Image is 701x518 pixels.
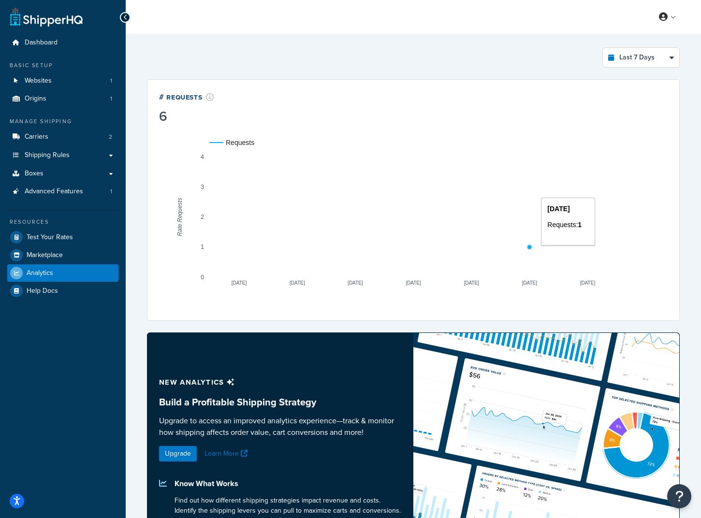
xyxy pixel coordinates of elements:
[7,117,118,126] div: Manage Shipping
[547,221,578,229] span: Requests:
[201,154,204,160] text: 4
[25,151,70,159] span: Shipping Rules
[522,280,538,286] text: [DATE]
[25,170,44,178] span: Boxes
[7,72,118,90] a: Websites1
[159,415,402,438] p: Upgrade to access an improved analytics experience—track & monitor how shipping affects order val...
[176,198,183,236] text: Rate Requests
[109,133,112,141] span: 2
[7,90,118,108] li: Origins
[7,128,118,146] li: Carriers
[204,448,250,459] a: Learn More
[159,125,668,309] svg: A chart.
[7,165,118,183] a: Boxes
[159,397,402,407] h3: Build a Profitable Shipping Strategy
[7,61,118,70] div: Basic Setup
[159,375,402,389] p: New analytics
[201,274,204,281] text: 0
[406,280,421,286] text: [DATE]
[27,269,53,277] span: Analytics
[7,72,118,90] li: Websites
[464,280,479,286] text: [DATE]
[348,280,363,286] text: [DATE]
[7,146,118,164] a: Shipping Rules
[25,95,46,103] span: Origins
[7,246,118,264] a: Marketplace
[25,133,48,141] span: Carriers
[110,95,112,103] span: 1
[7,90,118,108] a: Origins1
[7,229,118,246] a: Test Your Rates
[159,446,197,461] a: Upgrade
[25,187,83,196] span: Advanced Features
[27,251,63,259] span: Marketplace
[175,477,402,490] p: Know What Works
[7,218,118,226] div: Resources
[547,205,570,213] span: [DATE]
[232,280,247,286] text: [DATE]
[7,282,118,300] a: Help Docs
[159,91,214,102] div: # Requests
[580,280,596,286] text: [DATE]
[7,183,118,201] a: Advanced Features1
[25,77,52,85] span: Websites
[27,287,58,295] span: Help Docs
[7,34,118,52] a: Dashboard
[25,39,58,47] span: Dashboard
[175,495,402,516] p: Find out how different shipping strategies impact revenue and costs. Identify the shipping levers...
[201,214,204,220] text: 2
[667,484,691,508] button: Open Resource Center
[110,187,112,196] span: 1
[578,221,582,229] span: 1
[110,77,112,85] span: 1
[7,183,118,201] li: Advanced Features
[7,264,118,282] a: Analytics
[27,233,73,242] span: Test Your Rates
[201,184,204,190] text: 3
[159,110,214,123] div: 6
[7,128,118,146] a: Carriers2
[226,139,254,146] text: Requests
[201,244,204,250] text: 1
[290,280,305,286] text: [DATE]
